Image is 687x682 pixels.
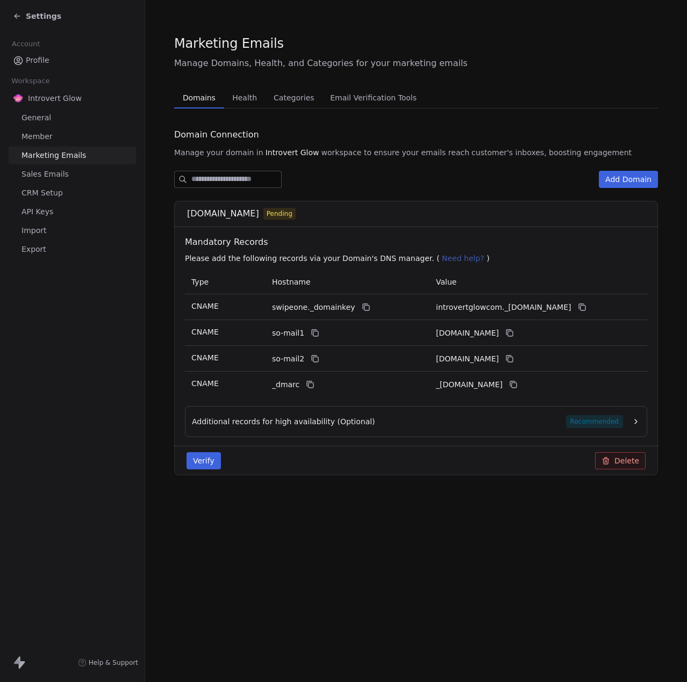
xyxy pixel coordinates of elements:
a: Help & Support [78,658,138,667]
span: _dmarc.swipeone.email [436,379,503,390]
span: Help & Support [89,658,138,667]
span: Sales Emails [22,169,69,180]
span: CNAME [191,353,219,362]
span: customer's inboxes, boosting engagement [471,147,632,158]
a: Settings [13,11,61,21]
span: CRM Setup [22,187,63,199]
span: swipeone._domainkey [272,302,355,313]
button: Add Domain [599,171,658,188]
span: Pending [267,209,292,219]
a: Marketing Emails [9,147,136,164]
span: Account [7,36,45,52]
span: Mandatory Records [185,236,652,249]
span: [DOMAIN_NAME] [187,207,259,220]
span: Import [22,225,46,236]
button: Delete [595,452,646,469]
span: Settings [26,11,61,21]
span: Need help? [442,254,484,263]
button: Additional records for high availability (Optional)Recommended [192,415,640,428]
span: Hostname [272,278,311,286]
span: CNAME [191,328,219,336]
span: _dmarc [272,379,299,390]
span: CNAME [191,379,219,388]
span: introvertglowcom2.swipeone.email [436,353,499,365]
span: Member [22,131,53,142]
a: Member [9,128,136,146]
a: Export [9,241,136,258]
span: Domains [178,90,220,105]
span: CNAME [191,302,219,310]
span: Categories [269,90,318,105]
span: Domain Connection [174,128,259,141]
span: Workspace [7,73,54,89]
a: API Keys [9,203,136,221]
img: Introvert%20GLOW%20Logo%20250%20x%20250.png [13,93,24,104]
span: Profile [26,55,49,66]
span: Introvert Glow [266,147,319,158]
a: CRM Setup [9,184,136,202]
span: Manage Domains, Health, and Categories for your marketing emails [174,57,658,70]
span: Value [436,278,456,286]
span: introvertglowcom._domainkey.swipeone.email [436,302,571,313]
span: Additional records for high availability (Optional) [192,416,375,427]
button: Verify [187,452,221,469]
span: Recommended [566,415,623,428]
a: Profile [9,52,136,69]
a: Sales Emails [9,165,136,183]
span: Manage your domain in [174,147,263,158]
span: Marketing Emails [174,35,284,52]
p: Please add the following records via your Domain's DNS manager. ( ) [185,253,652,264]
span: Introvert Glow [28,93,82,104]
span: API Keys [22,206,53,217]
span: Health [228,90,261,105]
span: Export [22,244,46,255]
span: Marketing Emails [22,150,86,161]
span: workspace to ensure your emails reach [321,147,470,158]
span: General [22,112,51,124]
a: General [9,109,136,127]
span: Email Verification Tools [326,90,421,105]
span: so-mail1 [272,328,304,339]
a: Import [9,222,136,240]
span: so-mail2 [272,353,304,365]
span: introvertglowcom1.swipeone.email [436,328,499,339]
p: Type [191,277,259,288]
